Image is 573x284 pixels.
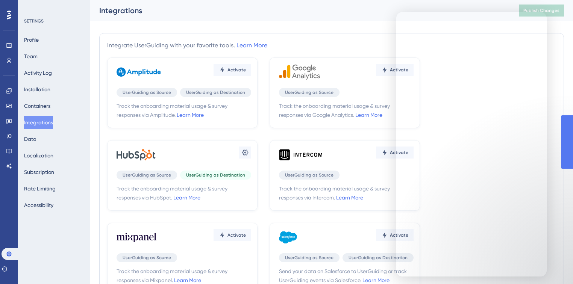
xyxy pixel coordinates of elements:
[285,255,333,261] span: UserGuiding as Source
[186,172,245,178] span: UserGuiding as Destination
[24,165,54,179] button: Subscription
[376,147,414,159] button: Activate
[24,182,56,195] button: Rate Limiting
[24,83,50,96] button: Installation
[24,50,38,63] button: Team
[24,66,52,80] button: Activity Log
[285,89,333,95] span: UserGuiding as Source
[24,99,50,113] button: Containers
[117,184,251,202] span: Track the onboarding material usage & survey responses via HubSpot.
[117,101,251,119] span: Track the onboarding material usage & survey responses via Amplitude.
[336,195,363,201] a: Learn More
[173,195,200,201] a: Learn More
[99,5,500,16] div: Integrations
[279,101,414,119] span: Track the onboarding material usage & survey responses via Google Analytics.
[123,172,171,178] span: UserGuiding as Source
[174,277,201,283] a: Learn More
[177,112,204,118] a: Learn More
[227,232,246,238] span: Activate
[285,172,333,178] span: UserGuiding as Source
[376,64,414,76] button: Activate
[355,112,382,118] a: Learn More
[519,5,564,17] button: Publish Changes
[123,255,171,261] span: UserGuiding as Source
[227,67,246,73] span: Activate
[349,255,408,261] span: UserGuiding as Destination
[123,89,171,95] span: UserGuiding as Source
[214,64,251,76] button: Activate
[541,254,564,277] iframe: UserGuiding AI Assistant Launcher
[214,229,251,241] button: Activate
[236,42,267,49] a: Learn More
[24,33,39,47] button: Profile
[362,277,390,283] a: Learn More
[390,67,408,73] span: Activate
[186,89,245,95] span: UserGuiding as Destination
[390,150,408,156] span: Activate
[396,12,547,276] iframe: Intercom live chat
[24,198,53,212] button: Accessibility
[107,41,267,50] div: Integrate UserGuiding with your favorite tools.
[523,8,559,14] span: Publish Changes
[390,232,408,238] span: Activate
[24,132,36,146] button: Data
[279,184,414,202] span: Track the onboarding material usage & survey responses via Intercom.
[24,18,85,24] div: SETTINGS
[24,149,53,162] button: Localization
[24,116,53,129] button: Integrations
[376,229,414,241] button: Activate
